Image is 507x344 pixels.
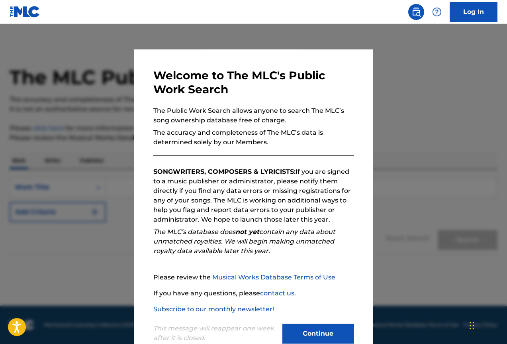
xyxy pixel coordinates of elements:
[235,228,259,236] strong: not yet
[470,314,474,338] div: Arrastrar
[432,7,442,17] img: help
[153,69,354,96] h3: Welcome to The MLC's Public Work Search
[153,106,354,125] p: The Public Work Search allows anyone to search The MLC’s song ownership database free of charge.
[212,273,335,281] a: Musical Works Database Terms of Use
[408,4,424,20] a: Public Search
[429,4,445,20] div: Help
[153,168,296,175] strong: SONGWRITERS, COMPOSERS & LYRICISTS:
[153,305,274,313] a: Subscribe to our monthly newsletter!
[467,306,507,344] iframe: Chat Widget
[450,2,497,22] a: Log In
[153,289,354,298] p: If you have any questions, please .
[411,7,421,17] img: search
[153,228,335,255] em: The MLC’s database does contain any data about unmatched royalties. We will begin making unmatche...
[467,306,507,344] div: Widget de chat
[153,324,278,343] p: This message will reappear one week after it is closed.
[260,289,294,297] a: contact us
[153,167,354,224] p: If you are signed to a music publisher or administrator, please notify them directly if you find ...
[10,6,40,18] img: MLC Logo
[282,324,354,344] button: Continue
[153,273,354,282] p: Please review the
[153,128,354,147] p: The accuracy and completeness of The MLC’s data is determined solely by our Members.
